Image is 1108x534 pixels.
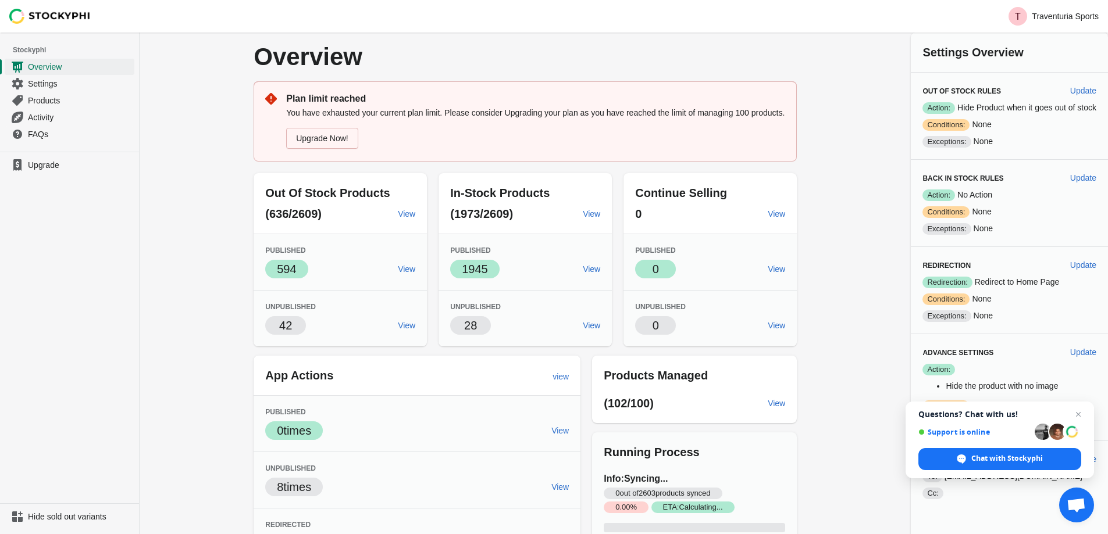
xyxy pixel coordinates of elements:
[922,277,972,288] span: Redirection:
[922,276,1096,288] p: Redirect to Home Page
[551,426,569,435] span: View
[922,189,1096,201] p: No Action
[922,364,955,375] span: Action:
[5,508,134,525] a: Hide sold out variants
[1009,7,1027,26] span: Avatar with initials T
[398,209,415,218] span: View
[653,319,659,332] span: 0
[763,203,790,224] a: View
[768,209,785,218] span: View
[398,321,415,330] span: View
[768,321,785,330] span: View
[922,135,1096,148] p: None
[922,261,1060,270] h3: Redirection
[265,408,305,416] span: Published
[578,203,605,224] a: View
[265,464,316,472] span: Unpublished
[265,187,390,199] span: Out Of Stock Products
[578,259,605,279] a: View
[1015,12,1021,21] text: T
[1059,488,1094,522] a: Open chat
[462,263,488,275] span: 1945
[398,264,415,274] span: View
[450,207,513,220] span: (1973/2609)
[922,119,1096,131] p: None
[922,223,971,235] span: Exceptions:
[277,481,311,493] span: 8 times
[277,424,311,437] span: 0 times
[265,369,333,382] span: App Actions
[28,95,132,106] span: Products
[547,476,573,497] a: View
[922,189,955,201] span: Action:
[946,380,1096,392] li: Hide the product with no image
[604,369,708,382] span: Products Managed
[551,482,569,492] span: View
[1066,80,1101,101] button: Update
[5,75,134,92] a: Settings
[763,315,790,336] a: View
[1004,5,1103,28] button: Avatar with initials TTraventuria Sports
[635,187,727,199] span: Continue Selling
[265,207,322,220] span: (636/2609)
[1070,347,1096,357] span: Update
[918,410,1081,419] span: Questions? Chat with us!
[28,511,132,522] span: Hide sold out variants
[583,209,600,218] span: View
[604,488,722,499] span: 0 out of 2603 products synced
[5,157,134,173] a: Upgrade
[5,126,134,142] a: FAQs
[5,92,134,109] a: Products
[604,397,654,410] span: (102/100)
[286,92,785,106] p: Plan limit reached
[393,315,420,336] a: View
[635,207,642,220] span: 0
[922,293,970,305] span: Conditions:
[918,448,1081,470] span: Chat with Stockyphi
[651,501,735,513] span: ETA: Calculating...
[922,87,1060,96] h3: Out of Stock Rules
[768,264,785,274] span: View
[553,372,569,381] span: view
[922,293,1096,305] p: None
[286,128,358,149] a: Upgrade Now!
[1032,12,1099,21] p: Traventuria Sports
[583,264,600,274] span: View
[922,119,970,131] span: Conditions:
[922,102,1096,114] p: Hide Product when it goes out of stock
[604,472,785,514] h3: Info: Syncing...
[1066,342,1101,363] button: Update
[922,400,970,412] span: Conditions:
[9,9,91,24] img: Stockyphi
[265,246,305,255] span: Published
[28,159,132,171] span: Upgrade
[28,61,132,73] span: Overview
[578,315,605,336] a: View
[28,112,132,123] span: Activity
[265,303,316,311] span: Unpublished
[1070,86,1096,95] span: Update
[604,501,649,513] span: 0.00 %
[768,399,785,408] span: View
[922,488,943,499] span: Cc:
[286,107,785,119] p: You have exhausted your current plan limit. Please consider Upgrading your plan as you have reach...
[5,109,134,126] a: Activity
[1066,255,1101,275] button: Update
[635,246,675,255] span: Published
[763,393,790,414] a: View
[922,310,971,322] span: Exceptions:
[265,521,311,529] span: Redirected
[1070,173,1096,182] span: Update
[922,310,1096,322] p: None
[635,303,686,311] span: Unpublished
[1066,167,1101,188] button: Update
[450,187,550,199] span: In-Stock Products
[971,453,1043,464] span: Chat with Stockyphi
[28,78,132,89] span: Settings
[922,400,1096,412] p: None
[922,46,1023,59] span: Settings Overview
[547,420,573,441] a: View
[28,128,132,140] span: FAQs
[393,203,420,224] a: View
[450,246,490,255] span: Published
